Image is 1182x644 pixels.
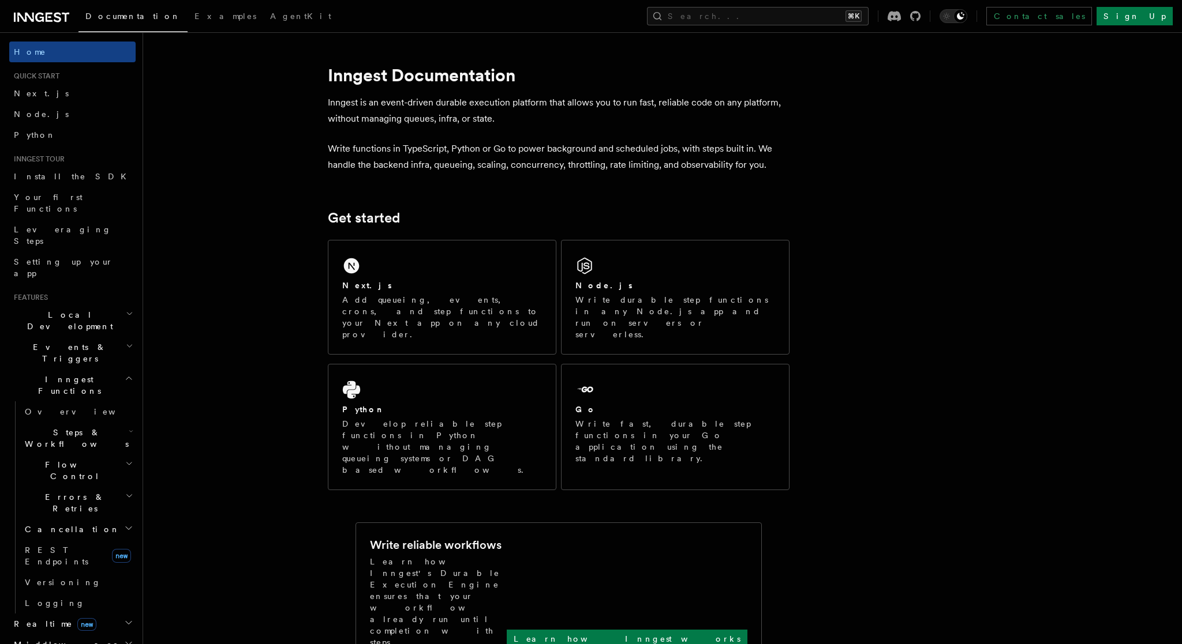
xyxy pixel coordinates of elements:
[846,10,862,22] kbd: ⌘K
[9,251,136,284] a: Setting up your app
[986,7,1092,25] a: Contact sales
[328,240,556,355] a: Next.jsAdd queueing, events, crons, and step functions to your Next app on any cloud provider.
[1097,7,1173,25] a: Sign Up
[20,427,129,450] span: Steps & Workflows
[342,294,542,340] p: Add queueing, events, crons, and step functions to your Next app on any cloud provider.
[328,141,790,173] p: Write functions in TypeScript, Python or Go to power background and scheduled jobs, with steps bu...
[14,225,111,246] span: Leveraging Steps
[14,89,69,98] span: Next.js
[112,549,131,563] span: new
[9,293,48,302] span: Features
[9,104,136,125] a: Node.js
[342,418,542,476] p: Develop reliable step functions in Python without managing queueing systems or DAG based workflows.
[328,65,790,85] h1: Inngest Documentation
[561,364,790,490] a: GoWrite fast, durable step functions in your Go application using the standard library.
[25,545,88,566] span: REST Endpoints
[9,369,136,401] button: Inngest Functions
[20,422,136,454] button: Steps & Workflows
[14,172,133,181] span: Install the SDK
[647,7,869,25] button: Search...⌘K
[14,257,113,278] span: Setting up your app
[188,3,263,31] a: Examples
[575,280,633,291] h2: Node.js
[20,540,136,572] a: REST Endpointsnew
[78,3,188,32] a: Documentation
[9,42,136,62] a: Home
[9,125,136,145] a: Python
[9,83,136,104] a: Next.js
[85,12,181,21] span: Documentation
[25,598,85,608] span: Logging
[575,404,596,415] h2: Go
[194,12,256,21] span: Examples
[370,537,502,553] h2: Write reliable workflows
[9,374,125,397] span: Inngest Functions
[9,155,65,164] span: Inngest tour
[25,578,101,587] span: Versioning
[14,110,69,119] span: Node.js
[20,524,120,535] span: Cancellation
[9,71,59,81] span: Quick start
[14,193,83,213] span: Your first Functions
[9,613,136,634] button: Realtimenew
[9,304,136,337] button: Local Development
[263,3,338,31] a: AgentKit
[328,210,400,226] a: Get started
[342,404,385,415] h2: Python
[20,454,136,487] button: Flow Control
[9,341,126,364] span: Events & Triggers
[14,46,46,58] span: Home
[328,364,556,490] a: PythonDevelop reliable step functions in Python without managing queueing systems or DAG based wo...
[575,418,775,464] p: Write fast, durable step functions in your Go application using the standard library.
[9,618,96,630] span: Realtime
[20,401,136,422] a: Overview
[342,280,392,291] h2: Next.js
[561,240,790,355] a: Node.jsWrite durable step functions in any Node.js app and run on servers or serverless.
[20,459,125,482] span: Flow Control
[20,487,136,519] button: Errors & Retries
[270,12,331,21] span: AgentKit
[9,187,136,219] a: Your first Functions
[25,407,144,416] span: Overview
[9,166,136,187] a: Install the SDK
[20,593,136,613] a: Logging
[77,618,96,631] span: new
[20,519,136,540] button: Cancellation
[9,219,136,251] a: Leveraging Steps
[20,491,125,514] span: Errors & Retries
[9,337,136,369] button: Events & Triggers
[20,572,136,593] a: Versioning
[9,309,126,332] span: Local Development
[575,294,775,340] p: Write durable step functions in any Node.js app and run on servers or serverless.
[940,9,967,23] button: Toggle dark mode
[9,401,136,613] div: Inngest Functions
[328,95,790,127] p: Inngest is an event-driven durable execution platform that allows you to run fast, reliable code ...
[14,130,56,140] span: Python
